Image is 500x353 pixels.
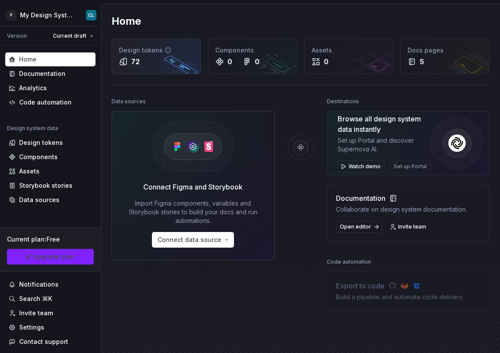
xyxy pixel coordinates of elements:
button: Connect data source [152,232,234,248]
div: Current plan : Free [7,235,94,244]
div: Design system data [7,125,58,132]
div: Settings [19,323,44,332]
a: Assets [5,164,95,178]
button: Contact support [5,335,95,349]
a: Documentation [5,67,95,81]
div: Build a pipeline and automate code delivery. [336,293,464,301]
div: Import Figma components, variables and Storybook stories to build your docs and run automations. [124,199,262,225]
div: Notifications [19,280,59,289]
a: Design tokens72 [112,39,201,74]
div: Storybook stories [19,181,72,190]
div: Design tokens [19,138,63,147]
div: Destinations [327,95,359,108]
button: PMy Design SystemCL [2,6,99,24]
div: Code automation [19,98,72,107]
div: Export to code [336,281,464,291]
div: Collaborate on design system documentation. [336,205,467,214]
div: 5 [420,56,424,67]
div: 0 [324,56,329,67]
div: Contact support [19,337,68,346]
a: Components00 [208,39,297,74]
span: Invite team [398,223,426,230]
div: Analytics [19,84,47,92]
a: Invite team [5,306,95,320]
div: Components [215,46,290,55]
div: Documentation [19,69,66,78]
span: Current draft [53,33,86,39]
div: Design tokens [119,46,194,55]
button: Current draft [49,30,97,42]
span: Connect data source [158,235,221,244]
a: Invite team [387,221,430,233]
div: Connect Figma and Storybook [143,182,243,192]
button: Watch demo [338,160,385,173]
div: 0 [227,56,232,67]
div: CL [88,12,94,19]
a: Assets0 [304,39,394,74]
a: Docs pages5 [400,39,490,74]
a: Open editor [336,221,382,233]
div: 0 [255,56,260,67]
div: P [6,10,16,20]
span: Upgrade plan [33,252,75,261]
div: 72 [131,56,140,67]
div: Set up Portal and discover Supernova AI. [338,136,431,154]
div: Assets [19,167,39,176]
a: Storybook stories [5,179,95,193]
div: My Design System [20,11,76,20]
div: Code automation [327,256,371,268]
h2: Home [112,14,141,28]
div: Invite team [19,309,53,317]
a: Home [5,52,95,66]
a: Analytics [5,81,95,95]
span: Watch demo [349,163,381,170]
div: Assets [312,46,386,55]
span: Open editor [340,223,371,230]
a: Upgrade plan [7,249,94,265]
div: Browse all design system data instantly [338,114,431,134]
div: Docs pages [408,46,482,55]
div: Search ⌘K [19,294,52,303]
div: Home [19,55,36,64]
div: Data sources [112,95,146,108]
a: Design tokens [5,136,95,150]
button: Search ⌘K [5,292,95,306]
div: Documentation [336,193,467,203]
a: Components [5,150,95,164]
div: Version [7,33,27,39]
div: Data sources [19,196,59,204]
a: Code automation [5,95,95,109]
a: Data sources [5,193,95,207]
div: Components [19,153,58,161]
button: Notifications [5,278,95,291]
a: Settings [5,320,95,334]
